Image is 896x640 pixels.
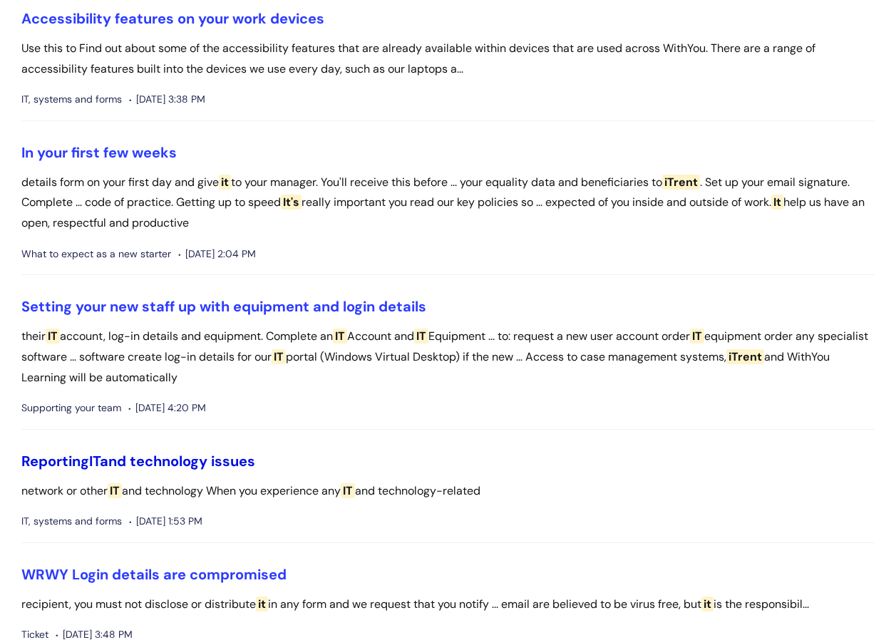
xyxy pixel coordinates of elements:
[21,565,287,584] a: WRWY Login details are compromised
[108,483,122,498] span: IT
[771,195,783,210] span: It
[21,172,875,234] p: details form on your first day and give to your manager. You'll receive this before ... your equa...
[21,452,255,470] a: ReportingITand technology issues
[256,597,268,611] span: it
[21,481,875,502] p: network or other and technology When you experience any and technology-related
[178,245,256,263] span: [DATE] 2:04 PM
[21,143,177,162] a: In your first few weeks
[21,297,426,316] a: Setting your new staff up with equipment and login details
[129,91,205,108] span: [DATE] 3:38 PM
[128,399,206,417] span: [DATE] 4:20 PM
[129,512,202,530] span: [DATE] 1:53 PM
[21,91,122,108] span: IT, systems and forms
[219,175,231,190] span: it
[414,329,428,344] span: IT
[701,597,714,611] span: it
[272,349,286,364] span: IT
[21,38,875,80] p: Use this to Find out about some of the accessibility features that are already available within d...
[21,245,171,263] span: What to expect as a new starter
[21,594,875,615] p: recipient, you must not disclose or distribute in any form and we request that you notify ... ema...
[89,452,100,470] span: IT
[333,329,347,344] span: IT
[662,175,700,190] span: iTrent
[281,195,302,210] span: It's
[21,512,122,530] span: IT, systems and forms
[21,399,121,417] span: Supporting your team
[726,349,764,364] span: iTrent
[21,326,875,388] p: their account, log-in details and equipment. Complete an Account and Equipment ... to: request a ...
[341,483,355,498] span: IT
[690,329,704,344] span: IT
[46,329,60,344] span: IT
[21,9,324,28] a: Accessibility features on your work devices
